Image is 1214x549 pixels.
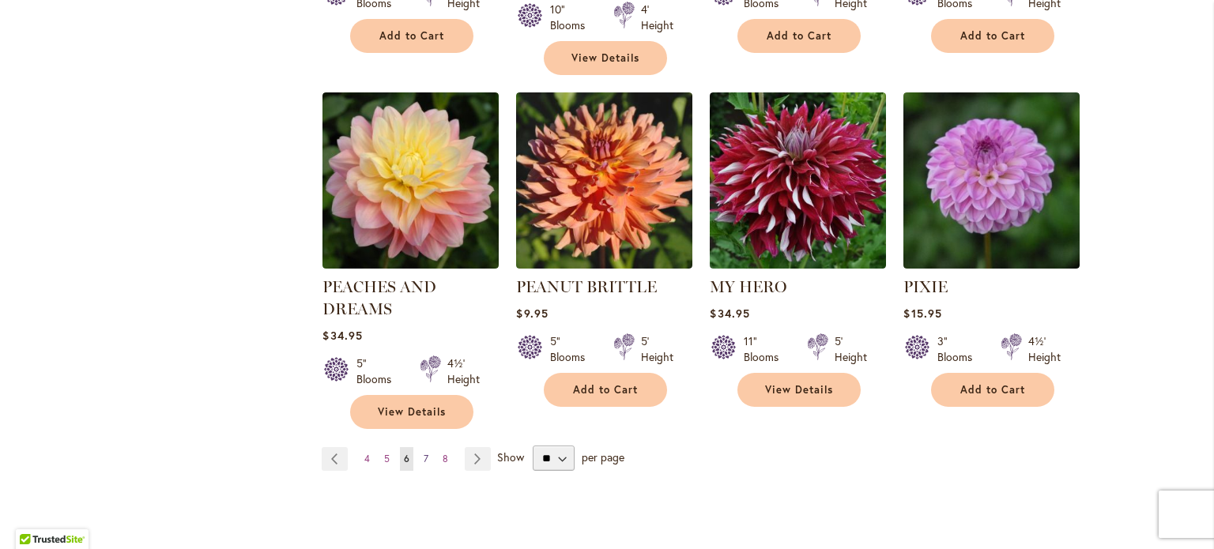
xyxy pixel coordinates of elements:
img: PIXIE [903,92,1080,269]
a: 7 [420,447,432,471]
span: View Details [378,405,446,419]
span: Add to Cart [573,383,638,397]
a: PIXIE [903,257,1080,272]
div: 11" Blooms [744,333,788,365]
div: 5" Blooms [356,355,401,387]
a: PEACHES AND DREAMS [322,277,436,318]
button: Add to Cart [544,373,667,407]
a: PEANUT BRITTLE [516,277,657,296]
span: 5 [384,453,390,464]
img: PEANUT BRITTLE [516,92,692,269]
span: 7 [424,453,428,464]
div: 3" Blooms [937,333,982,365]
img: My Hero [710,92,886,269]
span: 6 [404,453,409,464]
a: MY HERO [710,277,786,296]
span: $34.95 [710,306,749,321]
a: 8 [439,447,452,471]
span: View Details [571,51,639,65]
div: 5' Height [835,333,867,365]
span: View Details [765,383,833,397]
div: 4½' Height [447,355,480,387]
span: $34.95 [322,328,362,343]
button: Add to Cart [350,19,473,53]
iframe: Launch Accessibility Center [12,493,56,537]
a: 4 [360,447,374,471]
button: Add to Cart [931,19,1054,53]
span: Add to Cart [960,383,1025,397]
div: 5" Blooms [550,333,594,365]
div: 4' Height [641,2,673,33]
span: Add to Cart [767,29,831,43]
span: 4 [364,453,370,464]
span: $15.95 [903,306,941,321]
span: $9.95 [516,306,548,321]
div: 5' Height [641,333,673,365]
a: PIXIE [903,277,948,296]
a: PEANUT BRITTLE [516,257,692,272]
a: View Details [544,41,667,75]
div: 4½' Height [1028,333,1061,365]
a: My Hero [710,257,886,272]
img: PEACHES AND DREAMS [322,92,499,269]
a: 5 [380,447,394,471]
a: View Details [350,395,473,429]
button: Add to Cart [931,373,1054,407]
span: per page [582,449,624,464]
button: Add to Cart [737,19,861,53]
span: Add to Cart [960,29,1025,43]
span: Show [497,449,524,464]
span: 8 [443,453,448,464]
a: View Details [737,373,861,407]
div: 10" Blooms [550,2,594,33]
span: Add to Cart [379,29,444,43]
a: PEACHES AND DREAMS [322,257,499,272]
